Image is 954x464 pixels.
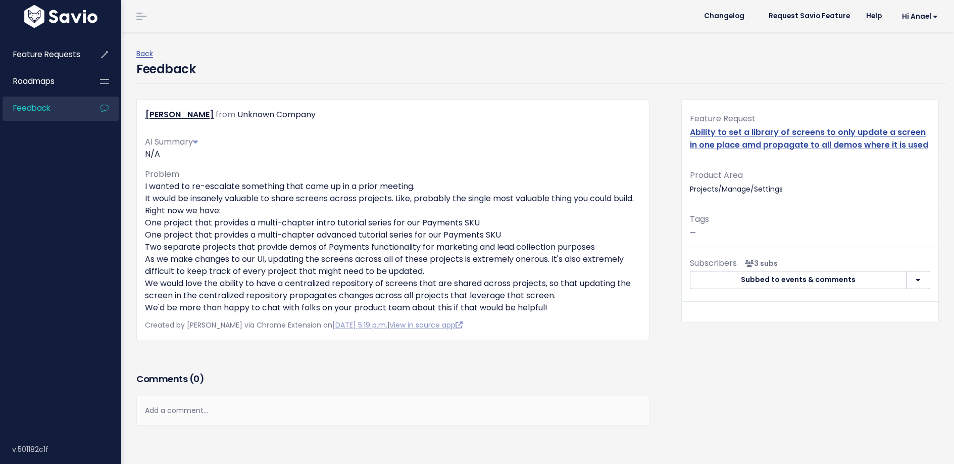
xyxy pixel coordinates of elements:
[761,9,858,24] a: Request Savio Feature
[237,108,316,122] div: Unknown Company
[136,60,195,78] h4: Feedback
[690,113,756,124] span: Feature Request
[13,103,50,113] span: Feedback
[3,70,84,93] a: Roadmaps
[145,180,641,314] p: I wanted to re-escalate something that came up in a prior meeting. It would be insanely valuable ...
[890,9,946,24] a: Hi Anael
[22,5,100,28] img: logo-white.9d6f32f41409.svg
[3,43,84,66] a: Feature Requests
[13,49,80,60] span: Feature Requests
[741,258,778,268] span: <p><strong>Subscribers</strong><br><br> - Anael Pichon<br> - Renee Scrybalo<br> - Efma Rosario<br...
[3,97,84,120] a: Feedback
[690,126,928,151] a: Ability to set a library of screens to only update a screen in one place amd propagate to all dem...
[145,320,463,330] span: Created by [PERSON_NAME] via Chrome Extension on |
[136,396,649,426] div: Add a comment...
[136,372,649,386] h3: Comments ( )
[690,271,907,289] button: Subbed to events & comments
[216,109,235,120] span: from
[136,49,153,59] a: Back
[690,169,743,181] span: Product Area
[193,373,199,385] span: 0
[145,136,198,148] span: AI Summary
[902,13,938,20] span: Hi Anael
[704,13,744,20] span: Changelog
[690,212,930,240] p: —
[145,148,641,160] p: N/A
[389,320,463,330] a: View in source app
[690,168,930,196] p: Projects/Manage/Settings
[690,213,709,225] span: Tags
[690,257,737,269] span: Subscribers
[145,168,179,180] span: Problem
[145,109,214,120] a: [PERSON_NAME]
[858,9,890,24] a: Help
[12,436,121,462] div: v.501182c1f
[13,76,55,86] span: Roadmaps
[332,320,387,330] a: [DATE] 5:19 p.m.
